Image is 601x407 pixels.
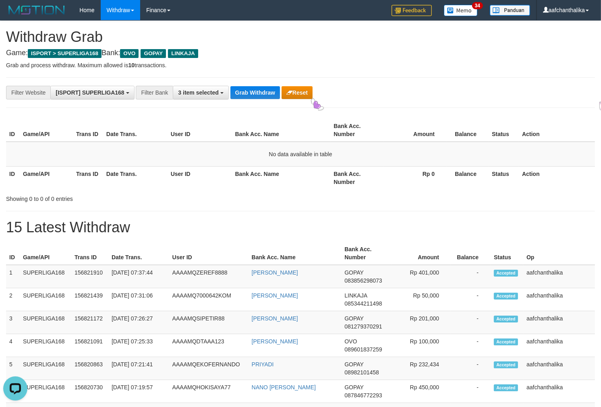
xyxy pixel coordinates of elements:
th: Game/API [20,119,73,142]
td: aafchanthalika [523,265,595,288]
th: Game/API [20,242,71,265]
td: SUPERLIGA168 [20,334,71,357]
th: User ID [169,242,249,265]
th: Status [489,166,519,189]
td: AAAAMQSIPETIR88 [169,311,249,334]
td: 1 [6,265,20,288]
div: Filter Website [6,86,50,99]
th: Bank Acc. Number [330,119,383,142]
td: [DATE] 07:31:06 [108,288,169,311]
a: NANO [PERSON_NAME] [252,384,316,390]
td: aafchanthalika [523,380,595,403]
td: [DATE] 07:21:41 [108,357,169,380]
td: - [451,357,491,380]
div: Showing 0 to 0 of 0 entries [6,192,245,203]
th: Trans ID [71,242,108,265]
td: [DATE] 07:19:57 [108,380,169,403]
td: [DATE] 07:37:44 [108,265,169,288]
th: Bank Acc. Name [249,242,342,265]
h1: Withdraw Grab [6,29,595,45]
td: 5 [6,357,20,380]
td: SUPERLIGA168 [20,288,71,311]
span: 34 [472,2,483,9]
td: Rp 450,000 [392,380,451,403]
span: Copy 085344211498 to clipboard [344,300,382,307]
span: GOPAY [344,315,363,322]
span: OVO [344,338,357,345]
td: SUPERLIGA168 [20,265,71,288]
p: Grab and process withdraw. Maximum allowed is transactions. [6,61,595,69]
th: Bank Acc. Name [232,119,331,142]
span: ISPORT > SUPERLIGA168 [28,49,102,58]
th: Amount [383,119,447,142]
span: Copy 083856298073 to clipboard [344,277,382,284]
td: Rp 50,000 [392,288,451,311]
span: Copy 081279370291 to clipboard [344,323,382,330]
h1: 15 Latest Withdraw [6,219,595,236]
th: Action [519,119,595,142]
img: panduan.png [490,5,530,16]
td: aafchanthalika [523,288,595,311]
td: Rp 401,000 [392,265,451,288]
span: Accepted [494,270,518,277]
td: AAAAMQ7000642KOM [169,288,249,311]
td: 4 [6,334,20,357]
td: 156820863 [71,357,108,380]
td: 156820730 [71,380,108,403]
span: LINKAJA [168,49,198,58]
img: Feedback.jpg [392,5,432,16]
td: AAAAMQEKOFERNANDO [169,357,249,380]
td: aafchanthalika [523,334,595,357]
td: - [451,265,491,288]
button: 3 item selected [173,86,228,99]
th: Trans ID [73,166,103,189]
td: [DATE] 07:26:27 [108,311,169,334]
button: Grab Withdraw [230,86,280,99]
td: SUPERLIGA168 [20,380,71,403]
th: Status [489,119,519,142]
td: 2 [6,288,20,311]
strong: 10 [128,62,135,68]
span: GOPAY [141,49,166,58]
a: [PERSON_NAME] [252,315,298,322]
th: Bank Acc. Number [330,166,383,189]
span: GOPAY [344,361,363,368]
button: Open LiveChat chat widget [3,3,27,27]
span: Accepted [494,362,518,368]
th: User ID [168,119,232,142]
td: 156821091 [71,334,108,357]
a: [PERSON_NAME] [252,338,298,345]
td: AAAAMQDTAAA123 [169,334,249,357]
td: - [451,380,491,403]
td: aafchanthalika [523,311,595,334]
td: 156821910 [71,265,108,288]
th: Op [523,242,595,265]
td: Rp 201,000 [392,311,451,334]
span: OVO [120,49,139,58]
th: Date Trans. [103,166,168,189]
span: Copy 087846772293 to clipboard [344,392,382,399]
th: Date Trans. [108,242,169,265]
span: Accepted [494,339,518,345]
span: 3 item selected [178,89,218,96]
img: Button%20Memo.svg [444,5,478,16]
th: Bank Acc. Number [341,242,392,265]
th: Rp 0 [383,166,447,189]
td: Rp 100,000 [392,334,451,357]
div: Filter Bank [136,86,173,99]
td: - [451,288,491,311]
td: AAAAMQHOKISAYA77 [169,380,249,403]
th: ID [6,119,20,142]
th: Action [519,166,595,189]
td: 156821172 [71,311,108,334]
span: [ISPORT] SUPERLIGA168 [56,89,124,96]
th: Date Trans. [103,119,168,142]
img: MOTION_logo.png [6,4,67,16]
th: ID [6,242,20,265]
button: Reset [282,86,313,99]
th: ID [6,166,20,189]
a: PRIYADI [252,361,274,368]
span: Copy 089601837259 to clipboard [344,346,382,353]
button: [ISPORT] SUPERLIGA168 [50,86,134,99]
td: [DATE] 07:25:33 [108,334,169,357]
